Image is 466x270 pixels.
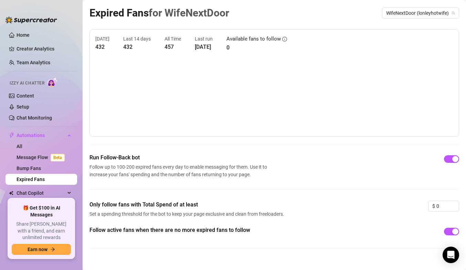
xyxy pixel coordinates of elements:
[436,201,459,211] input: 0.00
[17,43,72,54] a: Creator Analytics
[282,37,287,42] span: info-circle
[95,43,109,51] article: 432
[226,43,287,52] article: 0
[17,155,67,160] a: Message FlowBeta
[17,60,50,65] a: Team Analytics
[17,144,22,149] a: All
[386,8,455,18] span: WifeNextDoor (lonleyhotwife)
[47,77,58,87] img: AI Chatter
[17,188,65,199] span: Chat Copilot
[165,35,181,43] article: All Time
[123,35,151,43] article: Last 14 days
[89,210,286,218] span: Set a spending threshold for the bot to keep your page exclusive and clean from freeloaders.
[17,166,41,171] a: Bump Fans
[17,130,65,141] span: Automations
[195,43,213,51] article: [DATE]
[12,244,71,255] button: Earn nowarrow-right
[17,115,52,121] a: Chat Monitoring
[89,5,229,21] article: Expired Fans
[89,201,286,209] span: Only follow fans with Total Spend of at least
[443,247,459,263] div: Open Intercom Messenger
[123,43,151,51] article: 432
[12,221,71,241] span: Share [PERSON_NAME] with a friend, and earn unlimited rewards
[50,247,55,252] span: arrow-right
[149,7,229,19] span: for WifeNextDoor
[226,35,281,43] article: Available fans to follow
[28,247,47,252] span: Earn now
[17,104,29,110] a: Setup
[12,205,71,218] span: 🎁 Get $100 in AI Messages
[9,133,14,138] span: thunderbolt
[17,32,30,38] a: Home
[89,154,270,162] span: Run Follow-Back bot
[17,177,45,182] a: Expired Fans
[89,226,286,234] span: Follow active fans when there are no more expired fans to follow
[195,35,213,43] article: Last run
[165,43,181,51] article: 457
[17,93,34,99] a: Content
[9,191,13,195] img: Chat Copilot
[10,80,44,87] span: Izzy AI Chatter
[451,11,455,15] span: team
[89,163,270,178] span: Follow up to 100-200 expired fans every day to enable messaging for them. Use it to increase your...
[95,35,109,43] article: [DATE]
[51,154,65,161] span: Beta
[6,16,57,23] img: logo-BBDzfeDw.svg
